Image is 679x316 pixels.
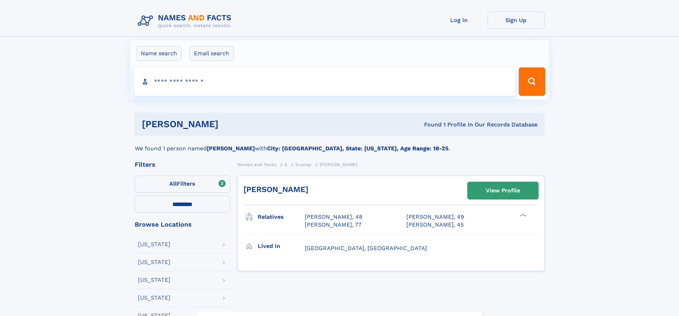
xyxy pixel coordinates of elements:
button: Search Button [519,67,545,96]
span: [PERSON_NAME] [320,162,358,167]
a: [PERSON_NAME], 45 [406,221,464,229]
label: Name search [136,46,182,61]
span: Sosnay [295,162,312,167]
div: [US_STATE] [138,295,170,301]
div: We found 1 person named with . [135,136,545,153]
a: [PERSON_NAME] [243,185,308,194]
span: All [169,180,177,187]
div: View Profile [486,182,520,199]
a: S [284,160,288,169]
span: [GEOGRAPHIC_DATA], [GEOGRAPHIC_DATA] [305,245,427,252]
div: Found 1 Profile In Our Records Database [321,121,537,129]
h1: [PERSON_NAME] [142,120,322,129]
div: [US_STATE] [138,259,170,265]
b: [PERSON_NAME] [207,145,255,152]
div: Browse Locations [135,221,230,228]
a: [PERSON_NAME], 49 [406,213,464,221]
b: City: [GEOGRAPHIC_DATA], State: [US_STATE], Age Range: 18-25 [267,145,448,152]
h3: Lived in [258,240,305,252]
div: [US_STATE] [138,277,170,283]
div: Filters [135,161,230,168]
a: View Profile [468,182,538,199]
a: [PERSON_NAME], 48 [305,213,362,221]
a: Names and Facts [237,160,277,169]
a: [PERSON_NAME], 77 [305,221,361,229]
div: [US_STATE] [138,242,170,247]
a: Log In [431,11,488,29]
div: ❯ [518,213,527,218]
label: Filters [135,176,230,193]
img: Logo Names and Facts [135,11,237,31]
label: Email search [189,46,234,61]
a: Sosnay [295,160,312,169]
h3: Relatives [258,211,305,223]
span: S [284,162,288,167]
input: search input [134,67,516,96]
a: Sign Up [488,11,545,29]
